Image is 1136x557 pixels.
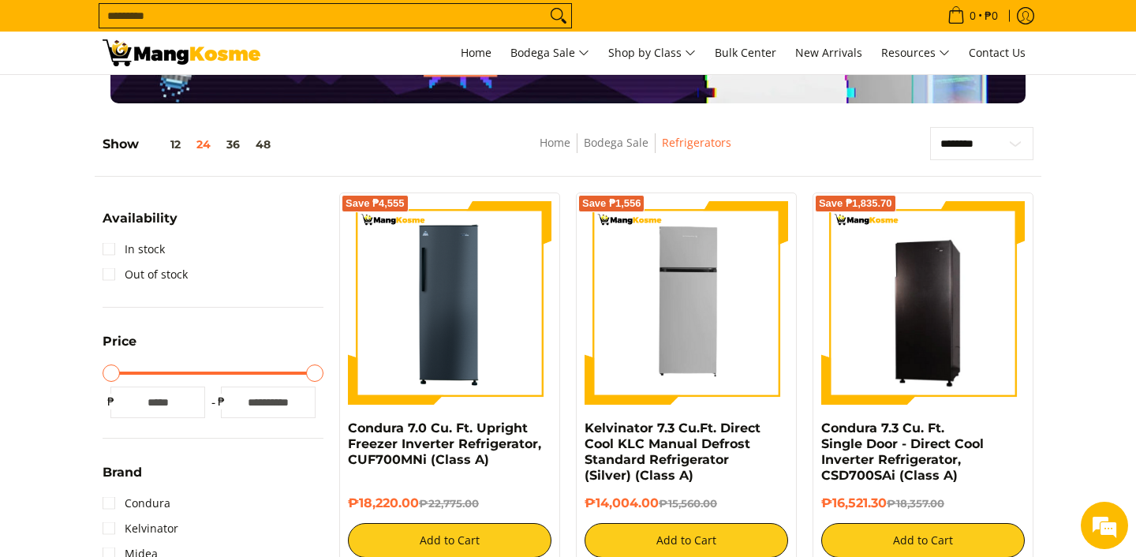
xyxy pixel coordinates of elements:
span: 0 [967,10,978,21]
a: Home [540,135,570,150]
button: 12 [139,138,189,151]
span: Bulk Center [715,45,776,60]
h5: Show [103,136,278,152]
summary: Open [103,335,136,360]
a: Bodega Sale [503,32,597,74]
a: Condura [103,491,170,516]
button: 48 [248,138,278,151]
span: Bodega Sale [510,43,589,63]
img: Condura 7.3 Cu. Ft. Single Door - Direct Cool Inverter Refrigerator, CSD700SAi (Class A) [821,204,1025,402]
a: Shop by Class [600,32,704,74]
span: ₱0 [982,10,1000,21]
a: Contact Us [961,32,1033,74]
a: In stock [103,237,165,262]
img: Condura 7.0 Cu. Ft. Upright Freezer Inverter Refrigerator, CUF700MNi (Class A) [348,201,551,405]
span: Shop by Class [608,43,696,63]
button: 36 [219,138,248,151]
span: Contact Us [969,45,1026,60]
span: Brand [103,466,142,479]
nav: Main Menu [276,32,1033,74]
span: Save ₱4,555 [346,199,405,208]
a: Kelvinator 7.3 Cu.Ft. Direct Cool KLC Manual Defrost Standard Refrigerator (Silver) (Class A) [585,421,760,483]
a: Out of stock [103,262,188,287]
a: Resources [873,32,958,74]
summary: Open [103,212,177,237]
span: Price [103,335,136,348]
a: New Arrivals [787,32,870,74]
a: Condura 7.3 Cu. Ft. Single Door - Direct Cool Inverter Refrigerator, CSD700SAi (Class A) [821,421,984,483]
span: ₱ [213,394,229,409]
a: Home [453,32,499,74]
span: ₱ [103,394,118,409]
h6: ₱14,004.00 [585,495,788,511]
span: • [943,7,1003,24]
a: Condura 7.0 Cu. Ft. Upright Freezer Inverter Refrigerator, CUF700MNi (Class A) [348,421,541,467]
a: Bodega Sale [584,135,648,150]
span: Resources [881,43,950,63]
img: Kelvinator 7.3 Cu.Ft. Direct Cool KLC Manual Defrost Standard Refrigerator (Silver) (Class A) [585,201,788,405]
span: Save ₱1,556 [582,199,641,208]
del: ₱18,357.00 [887,497,944,510]
span: New Arrivals [795,45,862,60]
img: Bodega Sale Refrigerator l Mang Kosme: Home Appliances Warehouse Sale [103,39,260,66]
nav: Breadcrumbs [428,133,842,169]
del: ₱15,560.00 [659,497,717,510]
span: Home [461,45,491,60]
a: Kelvinator [103,516,178,541]
del: ₱22,775.00 [419,497,479,510]
button: Search [546,4,571,28]
span: Save ₱1,835.70 [819,199,892,208]
h6: ₱18,220.00 [348,495,551,511]
span: Availability [103,212,177,225]
a: Bulk Center [707,32,784,74]
button: 24 [189,138,219,151]
h6: ₱16,521.30 [821,495,1025,511]
a: Refrigerators [662,135,731,150]
summary: Open [103,466,142,491]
